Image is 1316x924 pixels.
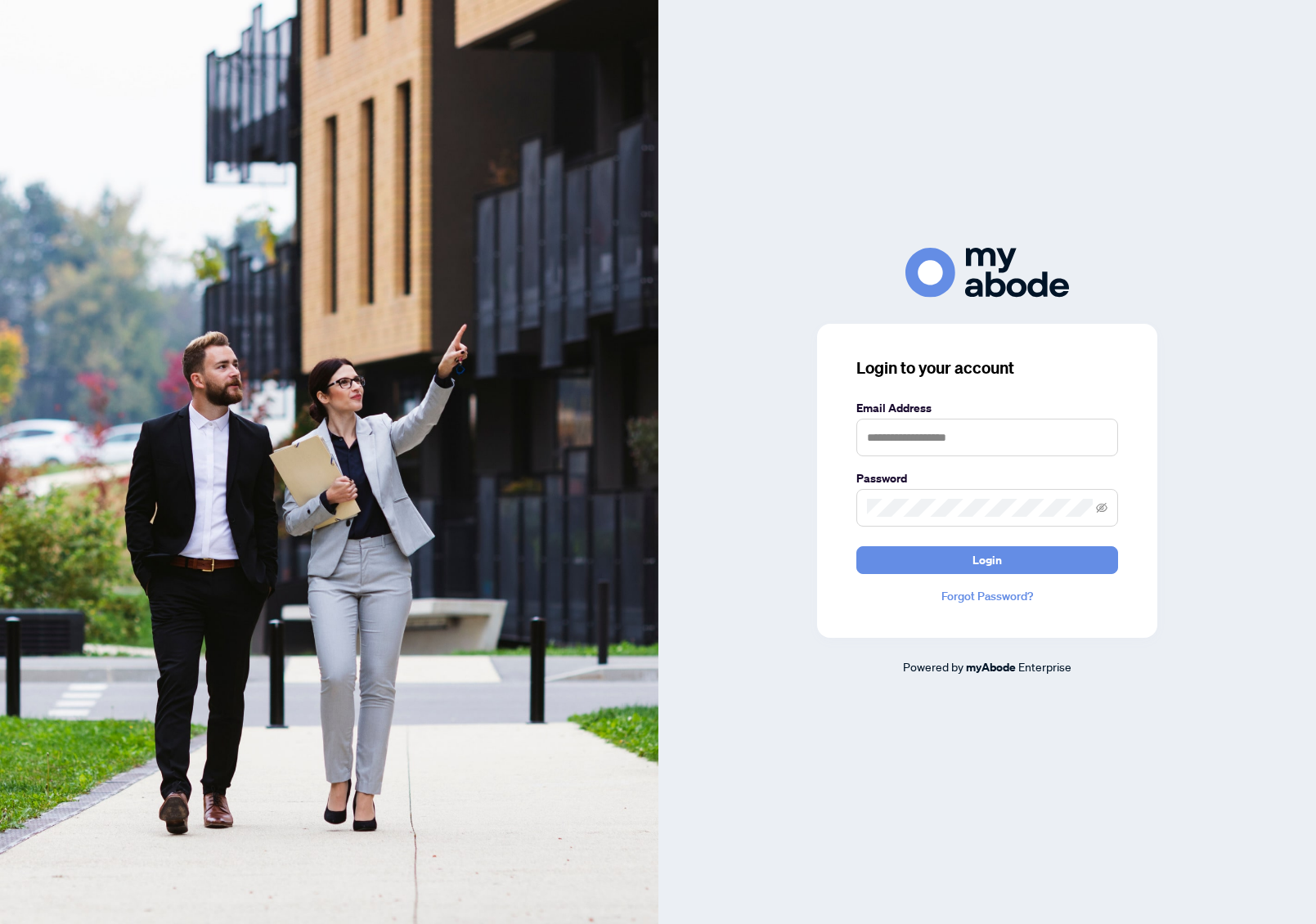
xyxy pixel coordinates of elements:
span: Powered by [903,659,963,674]
span: Login [972,547,1002,573]
h3: Login to your account [856,357,1118,379]
span: eye-invisible [1096,502,1107,514]
img: ma-logo [905,248,1069,298]
a: myAbode [966,658,1016,676]
button: Login [856,546,1118,574]
label: Password [856,469,1118,487]
label: Email Address [856,399,1118,417]
a: Forgot Password? [856,587,1118,605]
span: Enterprise [1018,659,1071,674]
